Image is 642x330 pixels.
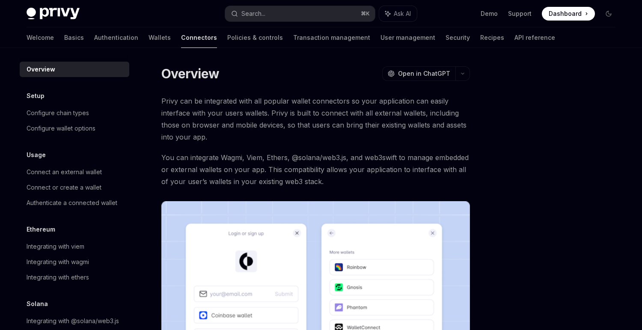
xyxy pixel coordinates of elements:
[27,91,45,101] h5: Setup
[27,108,89,118] div: Configure chain types
[514,27,555,48] a: API reference
[225,6,375,21] button: Search...⌘K
[27,224,55,235] h5: Ethereum
[480,27,504,48] a: Recipes
[20,270,129,285] a: Integrating with ethers
[20,121,129,136] a: Configure wallet options
[20,239,129,254] a: Integrating with viem
[20,62,129,77] a: Overview
[181,27,217,48] a: Connectors
[293,27,370,48] a: Transaction management
[27,27,54,48] a: Welcome
[161,95,470,143] span: Privy can be integrated with all popular wallet connectors so your application can easily interfa...
[27,167,102,177] div: Connect an external wallet
[64,27,84,48] a: Basics
[542,7,595,21] a: Dashboard
[27,316,119,326] div: Integrating with @solana/web3.js
[161,66,219,81] h1: Overview
[508,9,532,18] a: Support
[27,64,55,74] div: Overview
[27,182,101,193] div: Connect or create a wallet
[27,272,89,282] div: Integrating with ethers
[602,7,615,21] button: Toggle dark mode
[149,27,171,48] a: Wallets
[549,9,582,18] span: Dashboard
[27,241,84,252] div: Integrating with viem
[446,27,470,48] a: Security
[227,27,283,48] a: Policies & controls
[398,69,450,78] span: Open in ChatGPT
[20,105,129,121] a: Configure chain types
[161,152,470,187] span: You can integrate Wagmi, Viem, Ethers, @solana/web3.js, and web3swift to manage embedded or exter...
[20,254,129,270] a: Integrating with wagmi
[27,257,89,267] div: Integrating with wagmi
[27,150,46,160] h5: Usage
[20,313,129,329] a: Integrating with @solana/web3.js
[27,123,95,134] div: Configure wallet options
[481,9,498,18] a: Demo
[27,198,117,208] div: Authenticate a connected wallet
[241,9,265,19] div: Search...
[27,299,48,309] h5: Solana
[382,66,455,81] button: Open in ChatGPT
[20,164,129,180] a: Connect an external wallet
[361,10,370,17] span: ⌘ K
[394,9,411,18] span: Ask AI
[27,8,80,20] img: dark logo
[94,27,138,48] a: Authentication
[20,180,129,195] a: Connect or create a wallet
[20,195,129,211] a: Authenticate a connected wallet
[379,6,417,21] button: Ask AI
[380,27,435,48] a: User management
